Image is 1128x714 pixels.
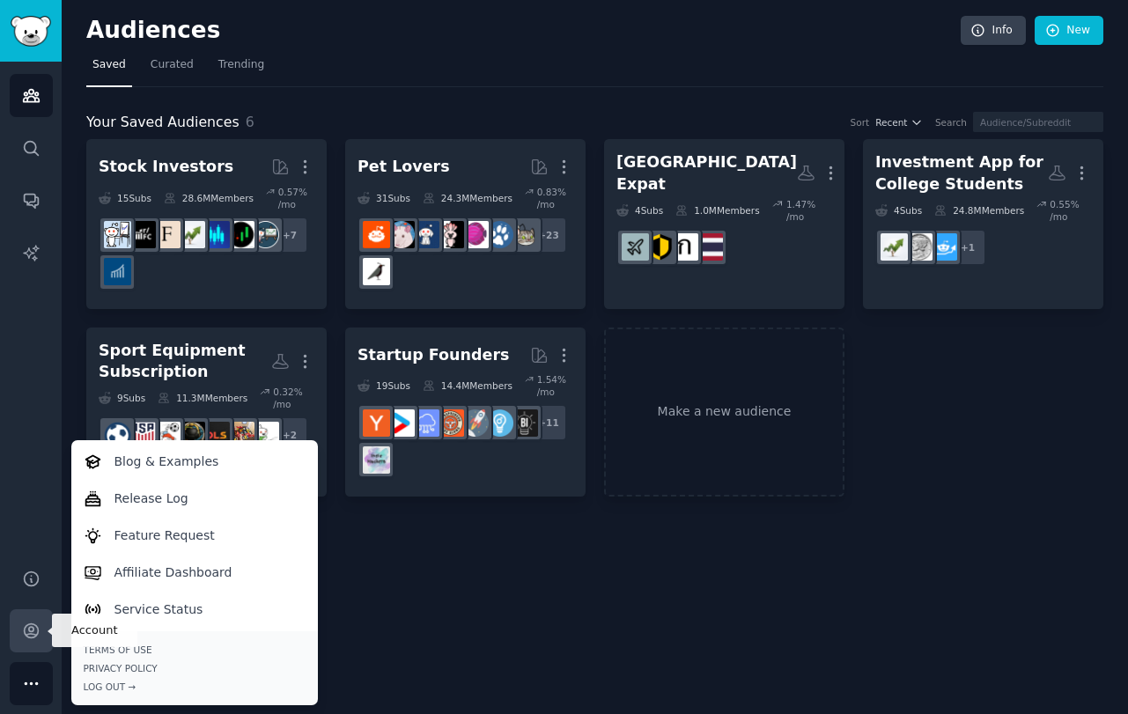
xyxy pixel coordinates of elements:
div: + 23 [530,217,567,254]
div: Log Out → [84,681,306,693]
img: ussoccer [129,422,156,449]
a: Feature Request [74,517,314,554]
a: Curated [144,51,200,87]
img: startups [461,409,489,437]
img: dividends [104,258,131,285]
a: Release Log [74,480,314,517]
img: dogswithjobs [412,221,439,248]
div: Stock Investors [99,156,233,178]
img: soccer [104,422,131,449]
img: learnthai [671,233,698,261]
img: stocks [252,221,279,248]
img: ThailandInsurance [646,233,674,261]
div: 1.0M Members [675,198,759,223]
img: cats [511,221,538,248]
p: Blog & Examples [114,453,219,471]
img: investing [881,233,908,261]
a: Privacy Policy [84,662,306,674]
img: SaaS [412,409,439,437]
img: dogs [486,221,513,248]
img: DreamLeagueSoccer [203,422,230,449]
a: Trending [212,51,270,87]
div: 24.3M Members [423,186,512,210]
img: startup [387,409,415,437]
img: Business_Ideas [511,409,538,437]
div: 28.6M Members [164,186,254,210]
span: Trending [218,57,264,73]
img: indiehackers [363,446,390,474]
a: Saved [86,51,132,87]
img: ycombinator [363,409,390,437]
div: 9 Sub s [99,386,145,410]
span: Recent [875,116,907,129]
img: FinancialCareers [129,221,156,248]
img: Daytrading [227,221,254,248]
img: soccercirclejerk [178,422,205,449]
div: 14.4M Members [423,373,512,398]
div: Sort [851,116,870,129]
img: parrots [437,221,464,248]
div: 0.32 % /mo [273,386,314,410]
div: + 7 [271,217,308,254]
div: 15 Sub s [99,186,151,210]
button: Recent [875,116,923,129]
a: Sport Equipment Subscription9Subs11.3MMembers0.32% /mo+2footballSoccerJerseysDreamLeagueSoccersoc... [86,328,327,497]
img: ExpatFIRE [622,233,649,261]
div: 11.3M Members [158,386,247,410]
p: Service Status [114,600,203,619]
img: birding [363,258,390,285]
div: Pet Lovers [358,156,450,178]
img: football [252,422,279,449]
span: Your Saved Audiences [86,112,240,134]
p: Release Log [114,489,188,508]
img: InvestmentClub [905,233,933,261]
a: Info [961,16,1026,46]
div: + 1 [949,229,986,266]
div: [GEOGRAPHIC_DATA] Expat [616,151,797,195]
img: Aquariums [461,221,489,248]
span: 6 [246,114,254,130]
a: [GEOGRAPHIC_DATA] Expat4Subs1.0MMembers1.47% /moThailandlearnthaiThailandInsuranceExpatFIRE [604,139,844,309]
img: Entrepreneur [486,409,513,437]
div: 0.57 % /mo [278,186,314,210]
input: Audience/Subreddit [973,112,1103,132]
div: 1.54 % /mo [537,373,573,398]
img: Thailand [696,233,723,261]
img: WomensSoccer [153,422,181,449]
img: GummySearch logo [11,16,51,47]
a: Make a new audience [604,328,844,497]
a: Affiliate Dashboard [74,554,314,591]
span: Saved [92,57,126,73]
div: 31 Sub s [358,186,410,210]
img: options [104,221,131,248]
a: Pet Lovers31Subs24.3MMembers0.83% /mo+23catsdogsAquariumsparrotsdogswithjobsRATSBeardedDragonsbir... [345,139,586,309]
a: New [1035,16,1103,46]
div: 0.83 % /mo [537,186,573,210]
img: SoccerJerseys [227,422,254,449]
img: RATS [387,221,415,248]
div: Investment App for College Students [875,151,1048,195]
div: Startup Founders [358,344,509,366]
p: Affiliate Dashboard [114,563,232,582]
img: EntrepreneurRideAlong [437,409,464,437]
img: BeardedDragons [363,221,390,248]
a: Terms of Use [84,644,306,656]
div: + 11 [530,404,567,441]
p: Feature Request [114,526,215,545]
a: Service Status [74,591,314,628]
div: 1.47 % /mo [786,198,832,223]
div: 0.55 % /mo [1050,198,1091,223]
div: Search [935,116,967,129]
a: Stock Investors15Subs28.6MMembers0.57% /mo+7stocksDaytradingStockMarketinvestingfinanceFinancialC... [86,139,327,309]
div: 24.8M Members [934,198,1024,223]
div: 4 Sub s [616,198,663,223]
img: finance [153,221,181,248]
img: investingforbeginners [930,233,957,261]
a: Startup Founders19Subs14.4MMembers1.54% /mo+11Business_IdeasEntrepreneurstartupsEntrepreneurRideA... [345,328,586,497]
h2: Audiences [86,17,961,45]
a: Blog & Examples [74,443,314,480]
div: 4 Sub s [875,198,922,223]
span: Curated [151,57,194,73]
img: StockMarket [203,221,230,248]
div: 19 Sub s [358,373,410,398]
